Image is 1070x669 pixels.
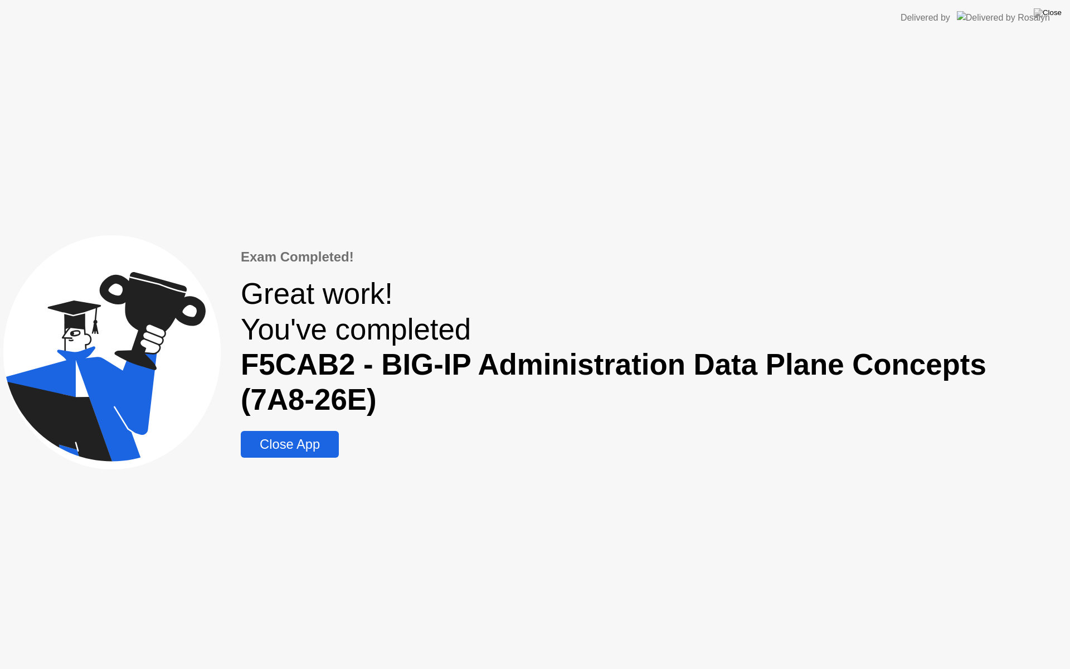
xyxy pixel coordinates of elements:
b: F5CAB2 - BIG-IP Administration Data Plane Concepts (7A8-26E) [241,348,986,416]
div: Close App [244,437,335,452]
div: Delivered by [901,11,950,25]
img: Delivered by Rosalyn [957,11,1050,24]
img: Close [1034,8,1062,17]
div: Great work! You've completed [241,276,1067,417]
div: Exam Completed! [241,247,1067,267]
button: Close App [241,431,339,458]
